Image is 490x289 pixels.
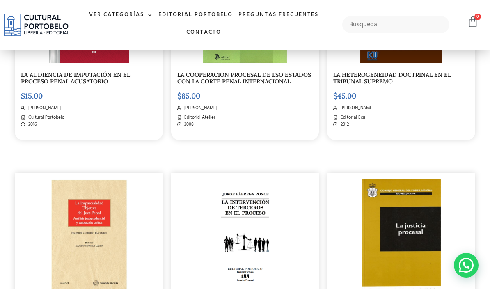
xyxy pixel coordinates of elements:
input: Búsqueda [342,16,449,33]
bdi: 15.00 [21,91,43,101]
a: Contacto [183,24,224,41]
span: $ [177,91,181,101]
bdi: 45.00 [333,91,356,101]
span: Cultural Portobelo [26,114,64,121]
a: Editorial Portobelo [156,6,236,24]
span: $ [333,91,337,101]
a: Preguntas frecuentes [236,6,321,24]
a: 0 [467,16,479,28]
a: LA COOPERACION PROCESAL DE LSO ESTADOS CON LA CORTE PENAL INTERNACIONAL [177,71,311,85]
span: [PERSON_NAME] [26,105,61,112]
span: 2016 [26,121,37,128]
span: 2008 [182,121,194,128]
a: LA HETEROGENEIDAD DOCTRINAL EN EL TRIBUNAL SUPREMO [333,71,451,85]
span: 0 [474,14,481,20]
span: Editorial Ecu [339,114,365,121]
span: $ [21,91,25,101]
span: [PERSON_NAME] [339,105,373,112]
a: LA AUDIENCIA DE IMPUTACIÓN EN EL PROCESO PENAL ACUSATORIO [21,71,130,85]
span: [PERSON_NAME] [182,105,217,112]
a: Ver Categorías [86,6,156,24]
span: 2012 [339,121,349,128]
span: Editorial Atelier [182,114,215,121]
bdi: 85.00 [177,91,200,101]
